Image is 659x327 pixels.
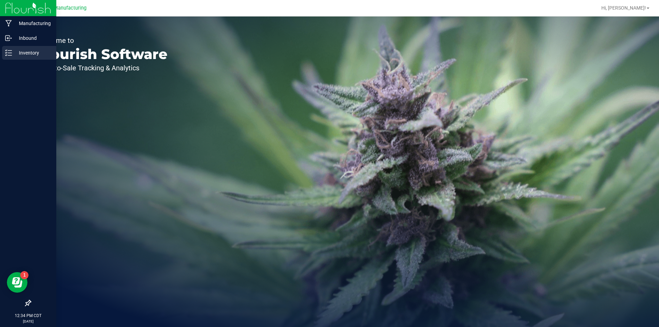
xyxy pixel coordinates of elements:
p: Inventory [12,49,53,57]
iframe: Resource center unread badge [20,271,28,279]
p: Flourish Software [37,47,167,61]
p: Manufacturing [12,19,53,27]
p: Welcome to [37,37,167,44]
inline-svg: Manufacturing [5,20,12,27]
p: Inbound [12,34,53,42]
inline-svg: Inbound [5,35,12,42]
p: Seed-to-Sale Tracking & Analytics [37,65,167,71]
span: Hi, [PERSON_NAME]! [601,5,646,11]
iframe: Resource center [7,272,27,293]
inline-svg: Inventory [5,49,12,56]
span: Manufacturing [54,5,86,11]
p: 12:34 PM CDT [3,313,53,319]
p: [DATE] [3,319,53,324]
